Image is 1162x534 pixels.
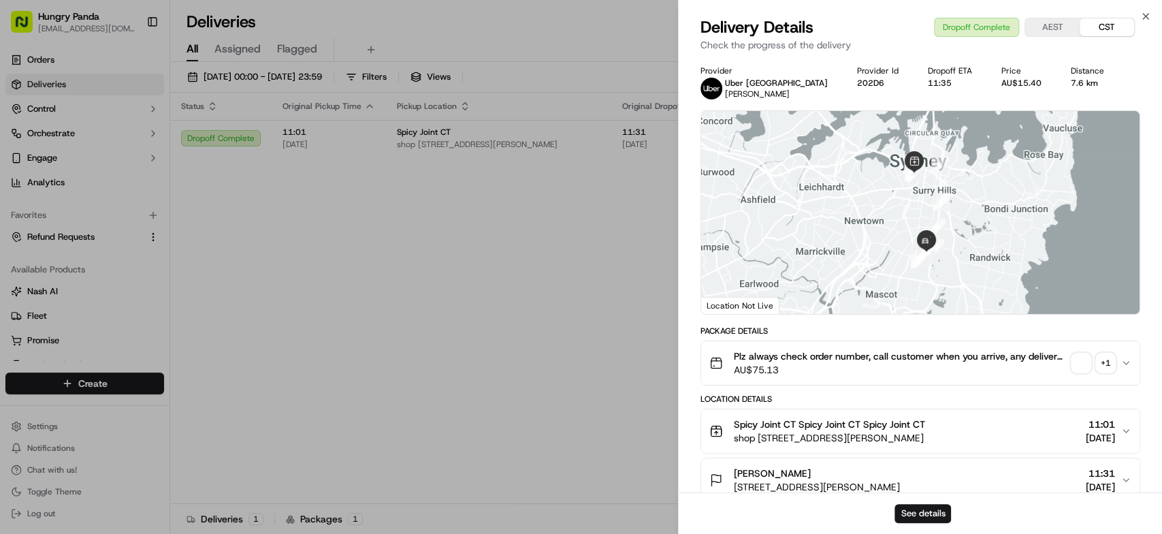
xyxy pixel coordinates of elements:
div: 12 [926,239,944,257]
div: Location Not Live [701,297,779,314]
button: [PERSON_NAME][STREET_ADDRESS][PERSON_NAME]11:31[DATE] [701,458,1140,502]
div: Provider Id [857,65,906,76]
button: See details [894,504,951,523]
div: 19 [917,244,935,262]
button: AEST [1025,18,1080,36]
span: [PERSON_NAME] [734,467,811,480]
span: Pylon [135,338,165,348]
button: 202D6 [857,78,884,89]
img: 1736555255976-a54dd68f-1ca7-489b-9aae-adbdc363a1c4 [27,249,38,260]
span: 8月27日 [120,248,152,259]
div: Package Details [700,326,1140,336]
span: • [113,248,118,259]
div: 11 [928,219,946,236]
div: 9 [931,157,949,174]
span: Spicy Joint CT Spicy Joint CT Spicy Joint CT [734,418,925,431]
div: 16 [910,244,928,262]
a: 📗Knowledge Base [8,299,110,324]
span: [PERSON_NAME] [42,248,110,259]
button: Start new chat [231,134,248,151]
div: Price [1001,65,1048,76]
img: uber-new-logo.jpeg [700,78,722,99]
span: AU$75.13 [734,363,1066,377]
div: Provider [700,65,835,76]
div: 💻 [115,306,126,317]
span: • [45,211,50,222]
div: 7.6 km [1070,78,1111,89]
span: 11:01 [1086,418,1115,431]
a: Powered byPylon [96,337,165,348]
p: Uber [GEOGRAPHIC_DATA] [725,78,828,89]
input: Got a question? Start typing here... [35,88,245,102]
span: API Documentation [129,304,219,318]
p: Check the progress of the delivery [700,38,1140,52]
div: 11:35 [928,78,980,89]
button: Plz always check order number, call customer when you arrive, any delivery issues, Contact WhatsA... [701,341,1140,385]
div: Past conversations [14,177,91,188]
span: [PERSON_NAME] [725,89,790,99]
div: 📗 [14,306,25,317]
div: AU$15.40 [1001,78,1048,89]
span: shop [STREET_ADDRESS][PERSON_NAME] [734,431,925,445]
button: +1 [1071,354,1115,373]
span: Plz always check order number, call customer when you arrive, any delivery issues, Contact WhatsA... [734,349,1066,363]
img: 8016278978528_b943e370aa5ada12b00a_72.png [29,130,53,155]
div: 10 [933,193,950,210]
div: Location Details [700,394,1140,405]
img: 1736555255976-a54dd68f-1ca7-489b-9aae-adbdc363a1c4 [14,130,38,155]
img: Asif Zaman Khan [14,235,35,257]
div: Dropoff ETA [928,65,980,76]
span: [DATE] [1086,431,1115,445]
button: CST [1080,18,1134,36]
div: Distance [1070,65,1111,76]
span: 11:31 [1086,467,1115,480]
div: + 1 [1096,354,1115,373]
a: 💻API Documentation [110,299,224,324]
span: Knowledge Base [27,304,104,318]
span: Delivery Details [700,16,813,38]
div: Start new chat [61,130,223,144]
button: See all [211,174,248,191]
span: [STREET_ADDRESS][PERSON_NAME] [734,480,900,494]
p: Welcome 👋 [14,54,248,76]
img: Nash [14,14,41,41]
span: [DATE] [1086,480,1115,494]
button: Spicy Joint CT Spicy Joint CT Spicy Joint CTshop [STREET_ADDRESS][PERSON_NAME]11:01[DATE] [701,409,1140,453]
div: We're available if you need us! [61,144,187,155]
span: 9月17日 [52,211,84,222]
